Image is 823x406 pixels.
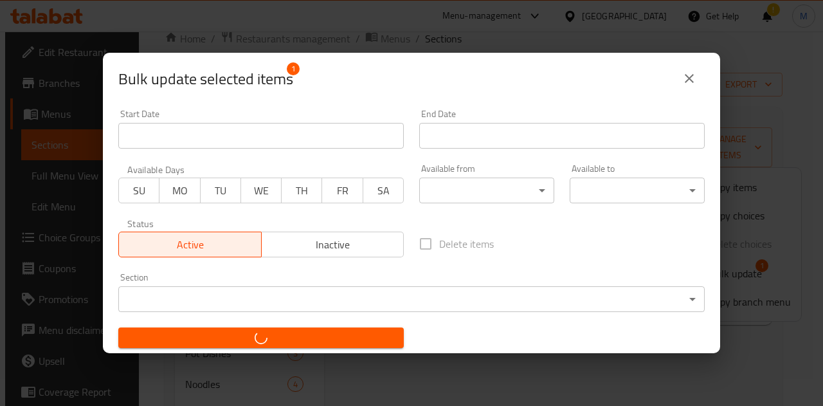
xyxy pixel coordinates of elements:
button: close [674,63,705,94]
button: SU [118,178,159,203]
span: TH [287,181,317,200]
button: FR [321,178,363,203]
span: MO [165,181,195,200]
span: Inactive [267,235,399,254]
span: 1 [287,62,300,75]
div: ​ [118,286,705,312]
span: TU [206,181,236,200]
button: TU [200,178,241,203]
span: Selected items count [118,69,293,89]
span: Delete items [439,236,494,252]
button: WE [240,178,282,203]
span: WE [246,181,276,200]
button: TH [281,178,322,203]
div: ​ [419,178,554,203]
button: MO [159,178,200,203]
span: SU [124,181,154,200]
div: ​ [570,178,705,203]
button: Inactive [261,232,404,257]
button: Active [118,232,262,257]
span: SA [368,181,399,200]
span: Active [124,235,257,254]
button: SA [363,178,404,203]
span: FR [327,181,357,200]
